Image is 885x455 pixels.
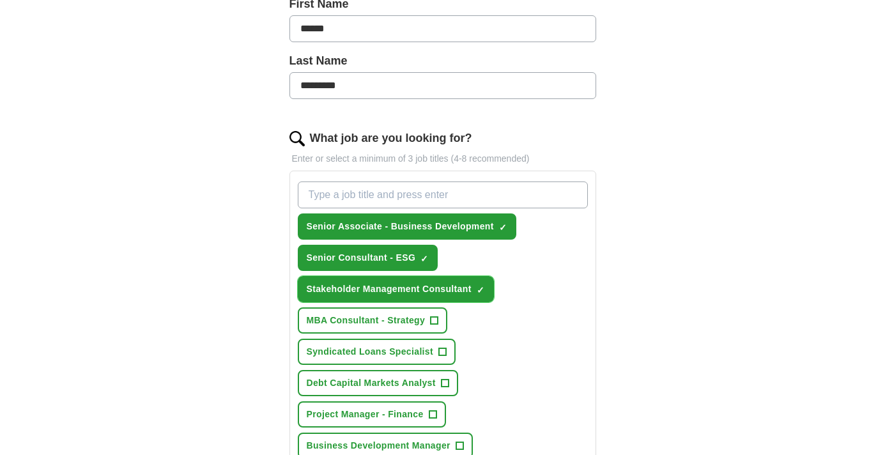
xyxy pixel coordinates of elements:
button: Debt Capital Markets Analyst [298,370,458,396]
label: What job are you looking for? [310,130,472,147]
label: Last Name [289,52,596,70]
button: Senior Associate - Business Development✓ [298,213,516,240]
button: Project Manager - Finance [298,401,446,428]
span: MBA Consultant - Strategy [307,314,426,327]
button: Syndicated Loans Specialist [298,339,456,365]
span: ✓ [420,254,428,264]
span: Senior Associate - Business Development [307,220,494,233]
span: ✓ [477,285,484,295]
span: ✓ [499,222,507,233]
span: Senior Consultant - ESG [307,251,416,265]
span: Business Development Manager [307,439,450,452]
span: Debt Capital Markets Analyst [307,376,436,390]
span: Syndicated Loans Specialist [307,345,434,359]
span: Stakeholder Management Consultant [307,282,472,296]
p: Enter or select a minimum of 3 job titles (4-8 recommended) [289,152,596,166]
button: MBA Consultant - Strategy [298,307,448,334]
span: Project Manager - Finance [307,408,424,421]
button: Stakeholder Management Consultant✓ [298,276,494,302]
input: Type a job title and press enter [298,181,588,208]
img: search.png [289,131,305,146]
button: Senior Consultant - ESG✓ [298,245,438,271]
